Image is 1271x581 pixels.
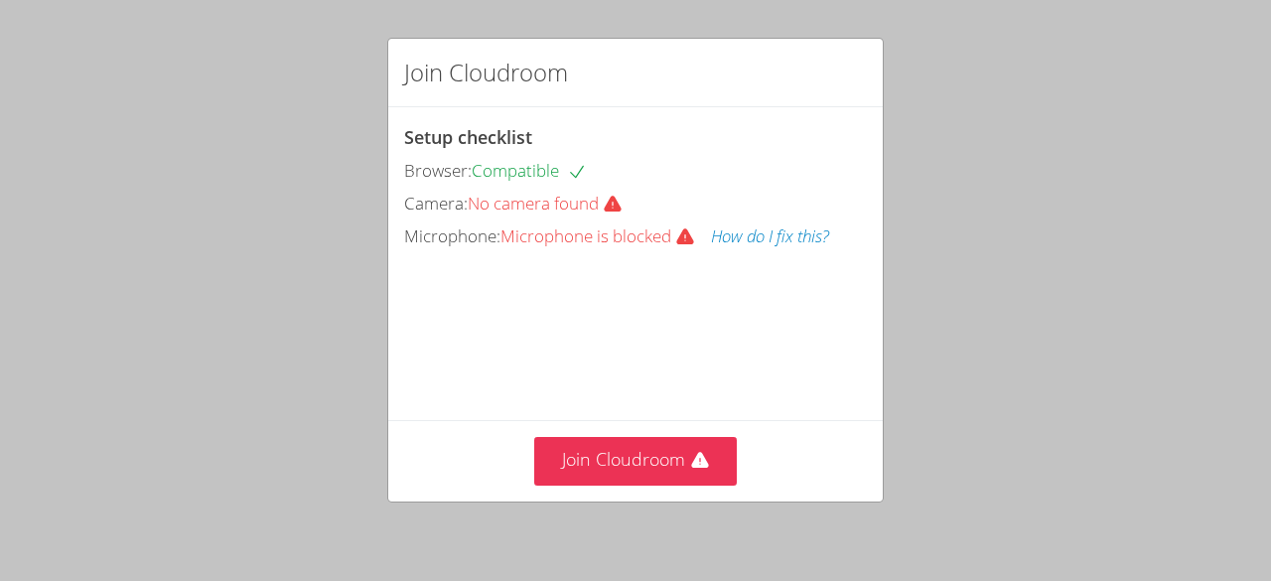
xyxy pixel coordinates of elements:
[500,224,711,247] span: Microphone is blocked
[468,192,638,215] span: No camera found
[404,159,472,182] span: Browser:
[404,125,532,149] span: Setup checklist
[404,55,568,90] h2: Join Cloudroom
[404,192,468,215] span: Camera:
[711,222,829,251] button: How do I fix this?
[472,159,587,182] span: Compatible
[534,437,738,486] button: Join Cloudroom
[404,224,500,247] span: Microphone:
